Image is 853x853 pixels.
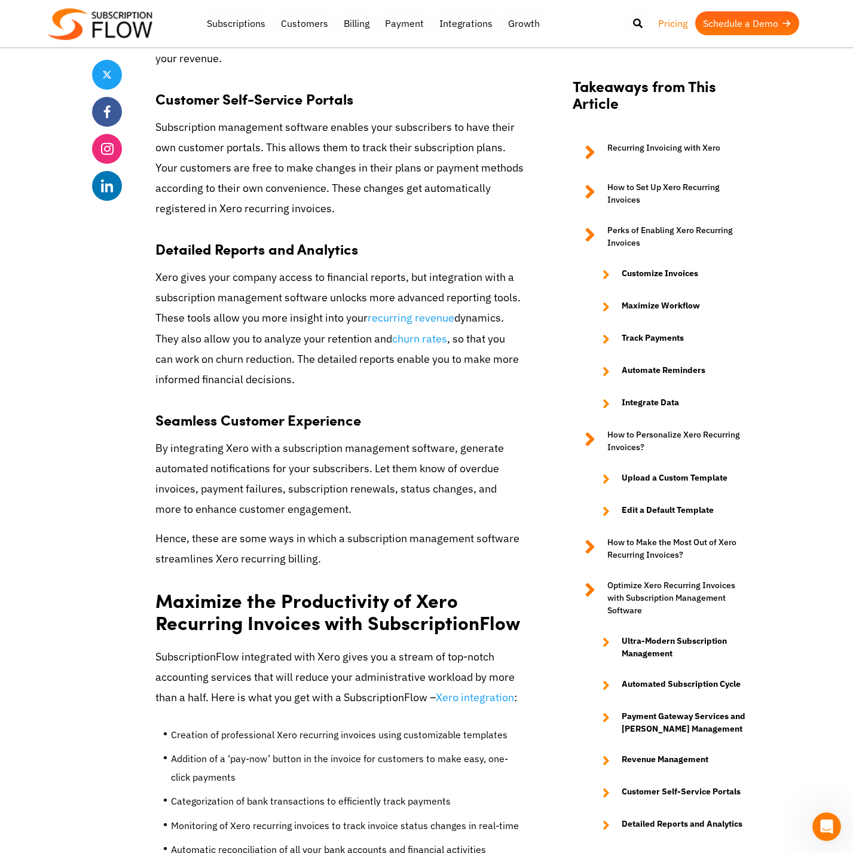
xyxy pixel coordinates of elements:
strong: Track Payments [622,332,684,346]
p: Hence, these are some ways in which a subscription management software streamlines Xero recurring... [155,528,524,569]
li: Addition of a ‘pay-now’ button in the invoice for customers to make easy, one-click payments [171,750,524,792]
li: Monitoring of Xero recurring invoices to track invoice status changes in real-time [171,817,524,840]
li: Categorization of bank transactions to efficiently track payments [171,792,524,816]
a: Upload a Custom Template [591,472,750,486]
strong: Integrate Data [622,396,679,411]
p: By integrating Xero with a subscription management software, generate automated notifications for... [155,438,524,520]
a: Recurring Invoicing with Xero [573,142,750,163]
a: Customers [273,11,336,35]
a: Customer Self-Service Portals [591,785,750,800]
a: Edit a Default Template [591,504,750,518]
strong: Ultra-Modern Subscription Management [622,635,750,660]
p: Xero gives your company access to financial reports, but integration with a subscription manageme... [155,267,524,390]
a: Ultra-Modern Subscription Management [591,635,750,660]
iframe: Intercom live chat [812,812,841,841]
a: Integrations [432,11,500,35]
a: churn rates [392,332,447,346]
strong: Upload a Custom Template [622,472,727,486]
a: Automate Reminders [591,364,750,378]
strong: Detailed Reports and Analytics [155,239,358,259]
a: How to Personalize Xero Recurring Invoices? [573,429,750,454]
strong: Maximize Workflow [622,299,700,314]
strong: Customer Self-Service Portals [155,88,353,109]
strong: Seamless Customer Experience [155,409,361,430]
strong: Edit a Default Template [622,504,714,518]
strong: Revenue Management [622,753,708,768]
a: Perks of Enabling Xero Recurring Invoices [573,224,750,249]
strong: Customize Invoices [622,267,698,282]
strong: Automate Reminders [622,364,705,378]
a: Optimize Xero Recurring Invoices with Subscription Management Software [573,579,750,617]
strong: Detailed Reports and Analytics [622,818,742,832]
a: Billing [336,11,377,35]
img: Subscriptionflow [48,8,152,40]
li: Creation of professional Xero recurring invoices using customizable templates [171,726,524,750]
strong: Payment Gateway Services and [PERSON_NAME] Management [622,710,750,735]
a: Pricing [650,11,695,35]
a: recurring revenue [368,311,454,325]
a: Maximize Workflow [591,299,750,314]
p: SubscriptionFlow integrated with Xero gives you a stream of top-notch accounting services that wi... [155,647,524,708]
h2: Maximize the Productivity of Xero Recurring Invoices with SubscriptionFlow [155,577,524,637]
a: Payment [377,11,432,35]
a: Integrate Data [591,396,750,411]
a: Revenue Management [591,753,750,768]
a: Customize Invoices [591,267,750,282]
a: How to Set Up Xero Recurring Invoices [573,181,750,206]
a: Xero integration [436,690,514,704]
strong: Customer Self-Service Portals [622,785,741,800]
a: How to Make the Most Out of Xero Recurring Invoices? [573,536,750,561]
a: Growth [500,11,548,35]
a: Detailed Reports and Analytics [591,818,750,832]
h2: Takeaways from This Article [573,77,750,124]
a: Schedule a Demo [695,11,799,35]
a: Payment Gateway Services and [PERSON_NAME] Management [591,710,750,735]
a: Track Payments [591,332,750,346]
a: Automated Subscription Cycle [591,678,750,692]
strong: Automated Subscription Cycle [622,678,741,692]
a: Subscriptions [199,11,273,35]
p: Subscription management software enables your subscribers to have their own customer portals. Thi... [155,117,524,219]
